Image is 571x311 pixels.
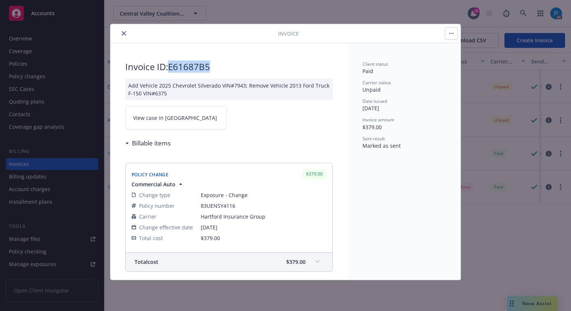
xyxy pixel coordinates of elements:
h2: Invoice ID: E61687B5 [125,61,333,73]
span: Marked as sent [362,142,401,149]
span: Total cost [139,234,163,242]
div: $379.00 [302,169,326,179]
span: Invoice amount [362,117,394,123]
div: Billable items [125,138,171,148]
span: Policy number [139,202,175,210]
button: close [119,29,128,38]
span: $379.00 [286,258,306,266]
span: Exposure - Change [201,191,326,199]
span: Carrier [139,213,157,220]
span: View case in [GEOGRAPHIC_DATA] [133,114,217,122]
span: Sent result [362,135,385,142]
span: Change type [139,191,170,199]
button: Commercial Auto [132,180,184,188]
span: Commercial Auto [132,180,175,188]
span: Carrier status [362,79,391,86]
span: Client status [362,61,388,67]
span: [DATE] [362,105,379,112]
span: Invoice [278,30,299,37]
span: 83UENSY4116 [201,202,326,210]
span: [DATE] [201,223,326,231]
div: Add Vehicle 2025 Chevrolet Silverado VIN#7943; Remove Vehicle 2013 Ford Truck F-150 VIN#6375 [125,79,333,100]
span: Policy Change [132,171,168,178]
span: $379.00 [201,235,220,242]
h3: Billable items [132,138,171,148]
a: View case in [GEOGRAPHIC_DATA] [125,106,227,130]
span: Paid [362,68,373,75]
span: Hartford Insurance Group [201,213,326,220]
div: Totalcost$379.00 [126,253,332,271]
span: Date issued [362,98,387,104]
span: Change effective date [139,223,193,231]
span: $379.00 [362,124,382,131]
span: Total cost [135,258,158,266]
span: Unpaid [362,86,381,93]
